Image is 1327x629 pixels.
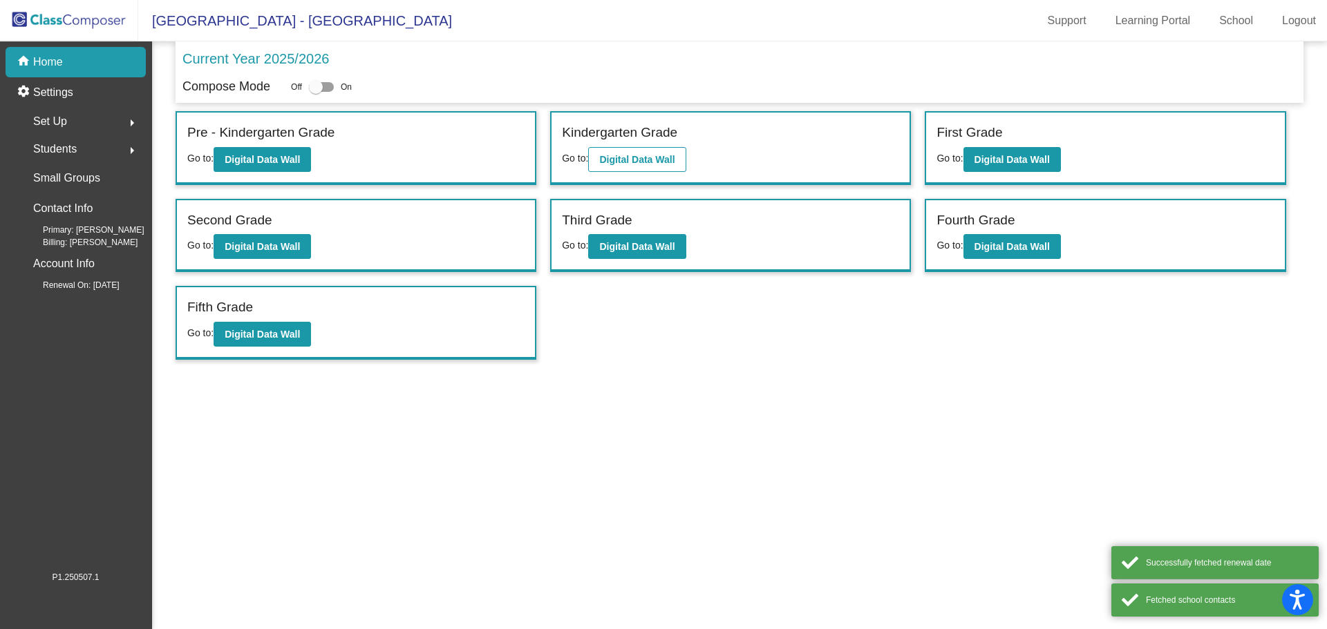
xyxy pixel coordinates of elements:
b: Digital Data Wall [225,241,300,252]
p: Compose Mode [182,77,270,96]
a: School [1208,10,1264,32]
a: Support [1037,10,1098,32]
b: Digital Data Wall [599,154,675,165]
b: Digital Data Wall [225,329,300,340]
span: Set Up [33,112,67,131]
button: Digital Data Wall [214,322,311,347]
mat-icon: arrow_right [124,142,140,159]
mat-icon: arrow_right [124,115,140,131]
a: Learning Portal [1104,10,1202,32]
label: First Grade [937,123,1002,143]
span: Go to: [187,327,214,338]
button: Digital Data Wall [963,147,1061,172]
span: Go to: [937,153,963,164]
mat-icon: settings [17,84,33,101]
span: Go to: [187,240,214,251]
b: Digital Data Wall [225,154,300,165]
label: Kindergarten Grade [562,123,677,143]
button: Digital Data Wall [588,147,686,172]
p: Contact Info [33,199,93,218]
label: Second Grade [187,211,272,231]
div: Fetched school contacts [1146,594,1308,606]
span: Billing: [PERSON_NAME] [21,236,138,249]
button: Digital Data Wall [214,147,311,172]
b: Digital Data Wall [975,241,1050,252]
span: On [341,81,352,93]
p: Account Info [33,254,95,273]
button: Digital Data Wall [963,234,1061,259]
span: [GEOGRAPHIC_DATA] - [GEOGRAPHIC_DATA] [138,10,452,32]
mat-icon: home [17,54,33,70]
span: Go to: [937,240,963,251]
p: Small Groups [33,168,100,188]
div: Successfully fetched renewal date [1146,557,1308,569]
span: Off [291,81,302,93]
p: Settings [33,84,73,101]
label: Pre - Kindergarten Grade [187,123,335,143]
span: Renewal On: [DATE] [21,279,119,291]
span: Students [33,139,77,159]
p: Home [33,54,63,70]
span: Go to: [562,240,588,251]
span: Go to: [562,153,588,164]
label: Fifth Grade [187,298,253,318]
label: Fourth Grade [937,211,1015,231]
span: Primary: [PERSON_NAME] [21,224,144,236]
span: Go to: [187,153,214,164]
p: Current Year 2025/2026 [182,48,329,69]
b: Digital Data Wall [599,241,675,252]
a: Logout [1271,10,1327,32]
b: Digital Data Wall [975,154,1050,165]
button: Digital Data Wall [214,234,311,259]
button: Digital Data Wall [588,234,686,259]
label: Third Grade [562,211,632,231]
